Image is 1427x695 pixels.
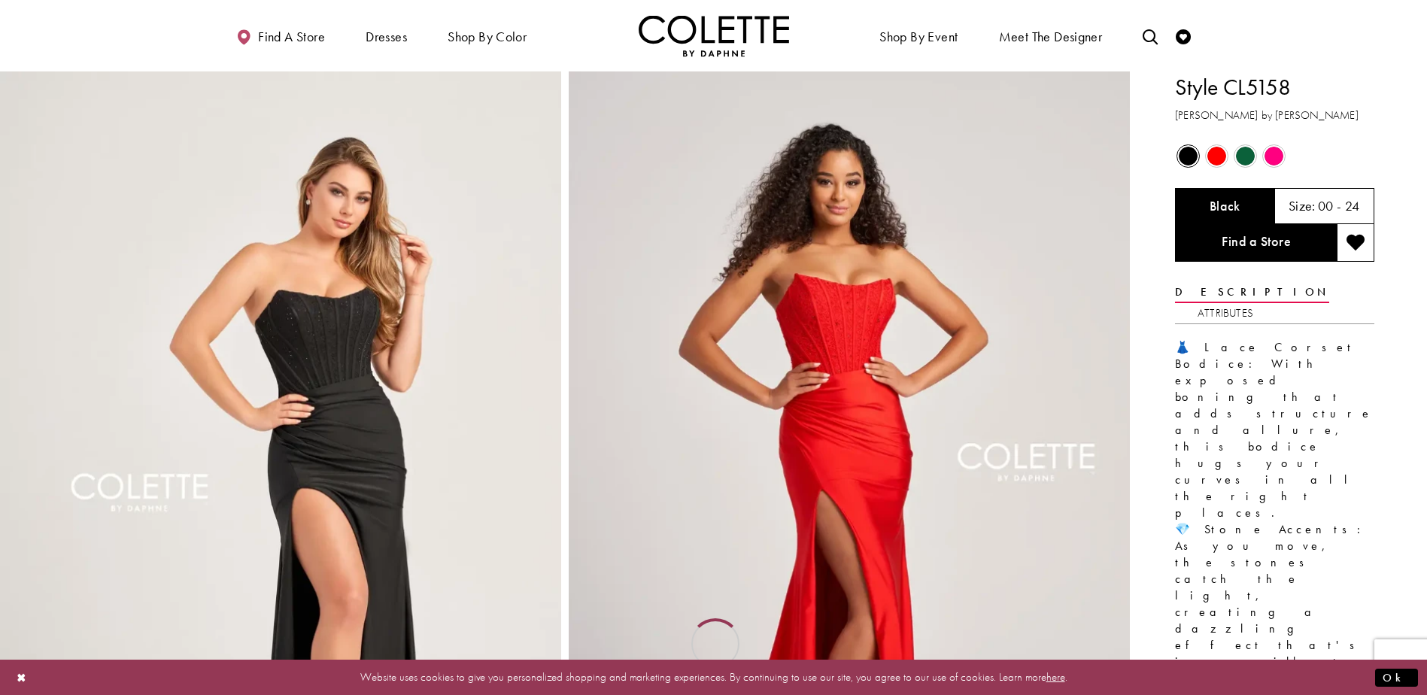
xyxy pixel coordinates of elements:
a: Description [1175,281,1329,303]
a: Attributes [1198,302,1253,324]
a: Meet the designer [995,15,1107,56]
p: Website uses cookies to give you personalized shopping and marketing experiences. By continuing t... [108,667,1319,687]
div: Hot Pink [1261,143,1287,169]
span: Size: [1289,197,1316,214]
h5: 00 - 24 [1318,199,1360,214]
h3: [PERSON_NAME] by [PERSON_NAME] [1175,107,1374,124]
span: Shop by color [444,15,530,56]
span: Dresses [362,15,411,56]
button: Add to wishlist [1337,224,1374,262]
a: Find a Store [1175,224,1337,262]
span: Meet the designer [999,29,1103,44]
a: Find a store [232,15,329,56]
h1: Style CL5158 [1175,71,1374,103]
span: Shop By Event [876,15,961,56]
div: Red [1204,143,1230,169]
a: Visit Home Page [639,15,789,56]
img: Colette by Daphne [639,15,789,56]
div: Hunter [1232,143,1258,169]
span: Find a store [258,29,325,44]
span: Shop By Event [879,29,958,44]
button: Close Dialog [9,664,35,690]
a: here [1046,669,1065,684]
h5: Chosen color [1210,199,1240,214]
div: Black [1175,143,1201,169]
button: Submit Dialog [1375,668,1418,687]
a: Check Wishlist [1172,15,1195,56]
div: Product color controls state depends on size chosen [1175,142,1374,171]
span: Dresses [366,29,407,44]
a: Toggle search [1139,15,1161,56]
span: Shop by color [448,29,527,44]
